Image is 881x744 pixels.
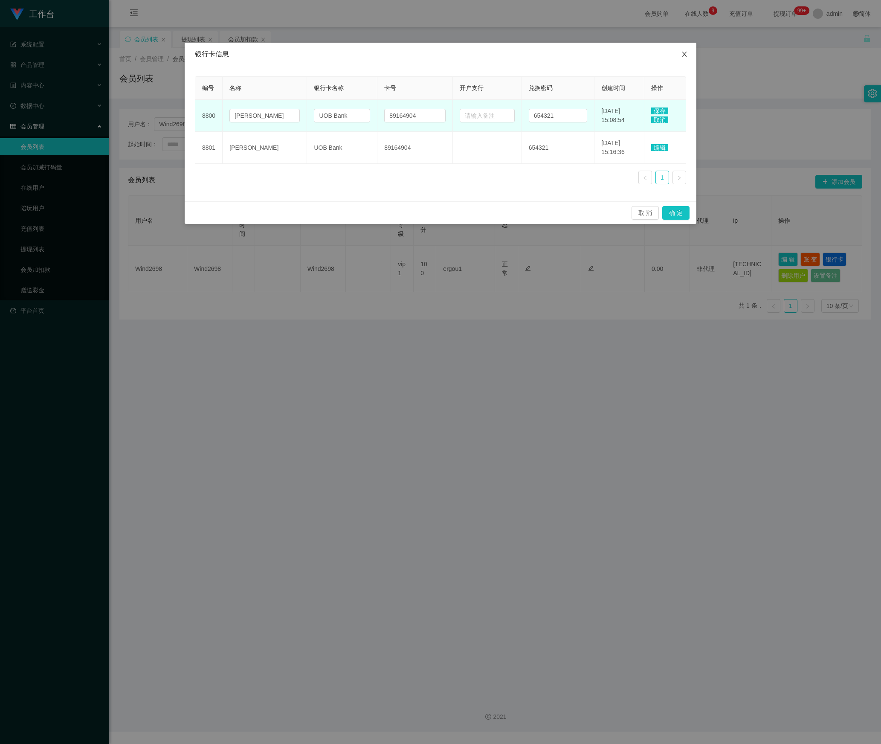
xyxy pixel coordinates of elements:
span: 银行卡名称 [314,84,344,91]
span: 操作 [651,84,663,91]
td: [DATE] 15:16:36 [594,132,644,164]
input: 请输入备注 [314,109,370,122]
a: 1 [656,171,669,184]
td: 8801 [195,132,223,164]
li: 1 [655,171,669,184]
span: UOB Bank [314,144,342,151]
span: [PERSON_NAME] [229,144,278,151]
span: 654321 [529,144,549,151]
td: [DATE] 15:08:54 [594,100,644,132]
input: 请输入备注 [229,109,300,122]
button: Close [672,43,696,67]
span: 创建时间 [601,84,625,91]
button: 取 消 [632,206,659,220]
input: 请输入备注 [460,109,515,122]
span: 编号 [202,84,214,91]
i: 图标: close [681,51,688,58]
span: 89164904 [384,144,411,151]
input: 请输入备注 [384,109,446,122]
span: 兑换密码 [529,84,553,91]
td: 8800 [195,100,223,132]
i: 图标: right [677,175,682,180]
button: 确 定 [662,206,690,220]
span: 开户支行 [460,84,484,91]
span: 名称 [229,84,241,91]
i: 图标: left [643,175,648,180]
span: 卡号 [384,84,396,91]
div: 银行卡信息 [195,49,686,59]
li: 上一页 [638,171,652,184]
input: 请输入备注 [529,109,588,122]
span: 保存 [651,108,668,114]
li: 下一页 [672,171,686,184]
span: 编辑 [651,144,668,151]
span: 取消 [651,116,668,123]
